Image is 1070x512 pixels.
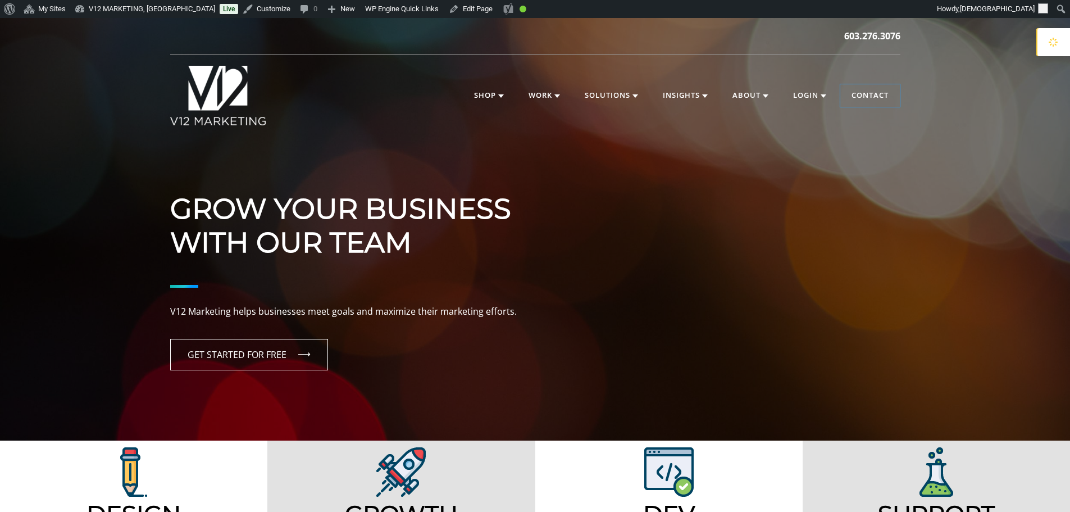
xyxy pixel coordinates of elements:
[170,305,900,319] p: V12 Marketing helps businesses meet goals and maximize their marketing efforts.
[220,4,238,14] a: Live
[721,84,780,107] a: About
[170,339,328,370] a: GET STARTED FOR FREE
[120,447,147,497] img: V12 Marketing Design Solutions
[517,84,571,107] a: Work
[170,66,266,125] img: V12 MARKETING Logo New Hampshire Marketing Agency
[170,158,900,260] h1: Grow Your Business With Our Team
[463,84,515,107] a: Shop
[840,84,900,107] a: Contact
[919,447,953,497] img: V12 Marketing Support Solutions
[652,84,719,107] a: Insights
[520,6,526,12] div: Good
[782,84,837,107] a: Login
[573,84,649,107] a: Solutions
[376,447,426,497] img: V12 Marketing Design Solutions
[644,447,694,497] img: V12 Marketing Web Development Solutions
[960,4,1035,13] span: [DEMOGRAPHIC_DATA]
[844,29,900,43] a: 603.276.3076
